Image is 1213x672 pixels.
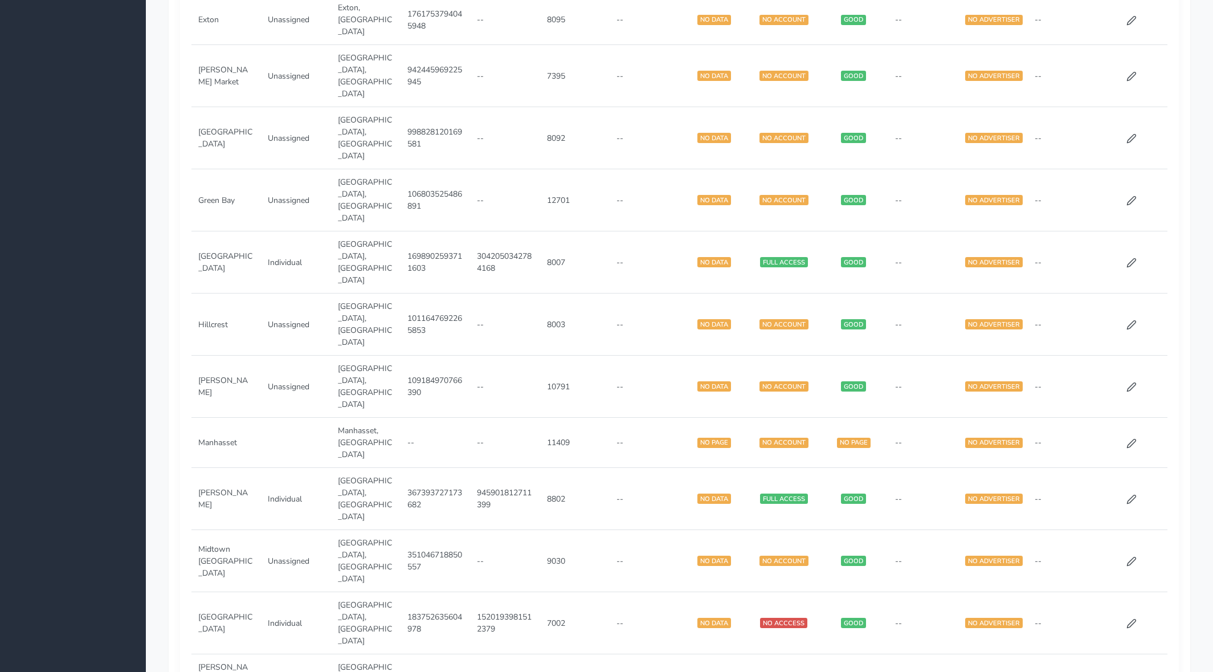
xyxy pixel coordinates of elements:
[401,592,470,654] td: 183752635604978
[191,530,261,592] td: Midtown [GEOGRAPHIC_DATA]
[697,556,731,566] span: NO DATA
[261,231,330,294] td: Individual
[697,319,731,329] span: NO DATA
[965,257,1023,267] span: NO ADVERTISER
[191,468,261,530] td: [PERSON_NAME]
[401,169,470,231] td: 106803525486891
[540,530,610,592] td: 9030
[1028,418,1097,468] td: --
[261,107,330,169] td: Unassigned
[261,294,330,356] td: Unassigned
[401,530,470,592] td: 351046718850557
[1028,356,1097,418] td: --
[401,468,470,530] td: 367393727173682
[965,71,1023,81] span: NO ADVERTISER
[191,107,261,169] td: [GEOGRAPHIC_DATA]
[610,468,679,530] td: --
[888,356,958,418] td: --
[759,319,808,329] span: NO ACCOUNT
[331,107,401,169] td: [GEOGRAPHIC_DATA],[GEOGRAPHIC_DATA]
[1028,592,1097,654] td: --
[888,418,958,468] td: --
[401,231,470,294] td: 1698902593711603
[401,418,470,468] td: --
[610,530,679,592] td: --
[1028,231,1097,294] td: --
[470,107,540,169] td: --
[759,381,808,392] span: NO ACCOUNT
[697,15,731,25] span: NO DATA
[610,294,679,356] td: --
[401,294,470,356] td: 1011647692265853
[965,133,1023,143] span: NO ADVERTISER
[191,418,261,468] td: Manhasset
[888,107,958,169] td: --
[888,231,958,294] td: --
[760,494,808,504] span: FULL ACCESS
[540,169,610,231] td: 12701
[540,418,610,468] td: 11409
[191,45,261,107] td: [PERSON_NAME] Market
[331,418,401,468] td: Manhasset,[GEOGRAPHIC_DATA]
[888,169,958,231] td: --
[191,356,261,418] td: [PERSON_NAME]
[697,381,731,392] span: NO DATA
[261,356,330,418] td: Unassigned
[331,169,401,231] td: [GEOGRAPHIC_DATA],[GEOGRAPHIC_DATA]
[191,294,261,356] td: Hillcrest
[965,494,1023,504] span: NO ADVERTISER
[965,381,1023,392] span: NO ADVERTISER
[401,107,470,169] td: 998828120169581
[610,356,679,418] td: --
[697,71,731,81] span: NO DATA
[261,468,330,530] td: Individual
[760,257,808,267] span: FULL ACCESS
[888,530,958,592] td: --
[1028,45,1097,107] td: --
[540,107,610,169] td: 8092
[841,494,866,504] span: GOOD
[610,169,679,231] td: --
[470,45,540,107] td: --
[841,257,866,267] span: GOOD
[470,356,540,418] td: --
[759,15,808,25] span: NO ACCOUNT
[697,494,731,504] span: NO DATA
[965,556,1023,566] span: NO ADVERTISER
[888,45,958,107] td: --
[331,231,401,294] td: [GEOGRAPHIC_DATA],[GEOGRAPHIC_DATA]
[759,438,808,448] span: NO ACCOUNT
[965,438,1023,448] span: NO ADVERTISER
[965,195,1023,205] span: NO ADVERTISER
[697,195,731,205] span: NO DATA
[540,356,610,418] td: 10791
[965,618,1023,628] span: NO ADVERTISER
[610,231,679,294] td: --
[540,294,610,356] td: 8003
[760,618,807,628] span: NO ACCCESS
[841,195,866,205] span: GOOD
[759,195,808,205] span: NO ACCOUNT
[470,592,540,654] td: 1520193981512379
[470,530,540,592] td: --
[759,71,808,81] span: NO ACCOUNT
[540,231,610,294] td: 8007
[331,45,401,107] td: [GEOGRAPHIC_DATA],[GEOGRAPHIC_DATA]
[610,418,679,468] td: --
[331,294,401,356] td: [GEOGRAPHIC_DATA],[GEOGRAPHIC_DATA]
[470,169,540,231] td: --
[540,45,610,107] td: 7395
[759,556,808,566] span: NO ACCOUNT
[331,592,401,654] td: [GEOGRAPHIC_DATA],[GEOGRAPHIC_DATA]
[697,257,731,267] span: NO DATA
[401,356,470,418] td: 109184970766390
[191,592,261,654] td: [GEOGRAPHIC_DATA]
[1028,530,1097,592] td: --
[841,319,866,329] span: GOOD
[331,356,401,418] td: [GEOGRAPHIC_DATA],[GEOGRAPHIC_DATA]
[697,438,731,448] span: NO PAGE
[841,381,866,392] span: GOOD
[470,468,540,530] td: 945901812711399
[540,592,610,654] td: 7002
[191,231,261,294] td: [GEOGRAPHIC_DATA]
